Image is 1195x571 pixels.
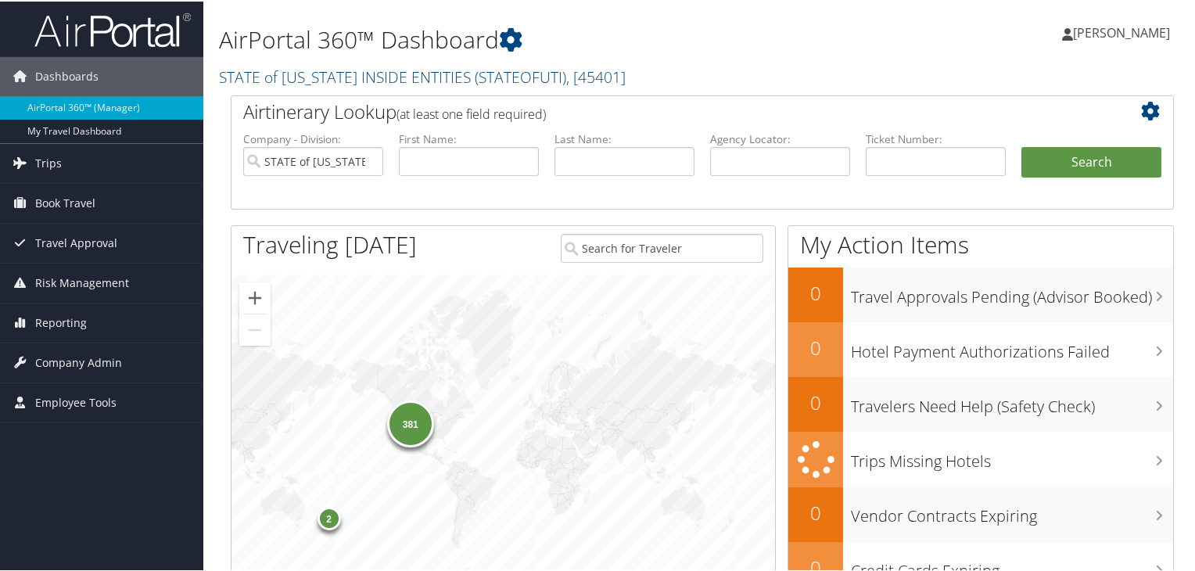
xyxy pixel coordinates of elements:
span: Company Admin [35,342,122,381]
div: 2 [317,505,340,528]
span: Book Travel [35,182,95,221]
span: (at least one field required) [397,104,546,121]
span: [PERSON_NAME] [1073,23,1170,40]
input: Search for Traveler [561,232,764,261]
a: 0Travel Approvals Pending (Advisor Booked) [788,266,1173,321]
h3: Travel Approvals Pending (Advisor Booked) [851,277,1173,307]
button: Search [1021,145,1161,177]
span: Travel Approval [35,222,117,261]
button: Zoom in [239,281,271,312]
span: Employee Tools [35,382,117,421]
div: 381 [386,399,433,446]
h3: Hotel Payment Authorizations Failed [851,332,1173,361]
span: , [ 45401 ] [566,65,626,86]
a: 0Vendor Contracts Expiring [788,486,1173,540]
a: [PERSON_NAME] [1062,8,1186,55]
label: Agency Locator: [710,130,850,145]
h2: Airtinerary Lookup [243,97,1083,124]
label: Last Name: [554,130,694,145]
h2: 0 [788,388,843,415]
a: STATE of [US_STATE] INSIDE ENTITIES [219,65,626,86]
span: Risk Management [35,262,129,301]
button: Zoom out [239,313,271,344]
h3: Travelers Need Help (Safety Check) [851,386,1173,416]
img: airportal-logo.png [34,10,191,47]
a: 0Travelers Need Help (Safety Check) [788,375,1173,430]
label: First Name: [399,130,539,145]
h2: 0 [788,498,843,525]
h1: My Action Items [788,227,1173,260]
label: Company - Division: [243,130,383,145]
h1: AirPortal 360™ Dashboard [219,22,863,55]
span: ( STATEOFUTI ) [475,65,566,86]
a: 0Hotel Payment Authorizations Failed [788,321,1173,375]
span: Dashboards [35,56,99,95]
label: Ticket Number: [866,130,1006,145]
h2: 0 [788,278,843,305]
h3: Trips Missing Hotels [851,441,1173,471]
h2: 0 [788,333,843,360]
h1: Traveling [DATE] [243,227,417,260]
h3: Vendor Contracts Expiring [851,496,1173,526]
a: Trips Missing Hotels [788,430,1173,486]
span: Trips [35,142,62,181]
span: Reporting [35,302,87,341]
